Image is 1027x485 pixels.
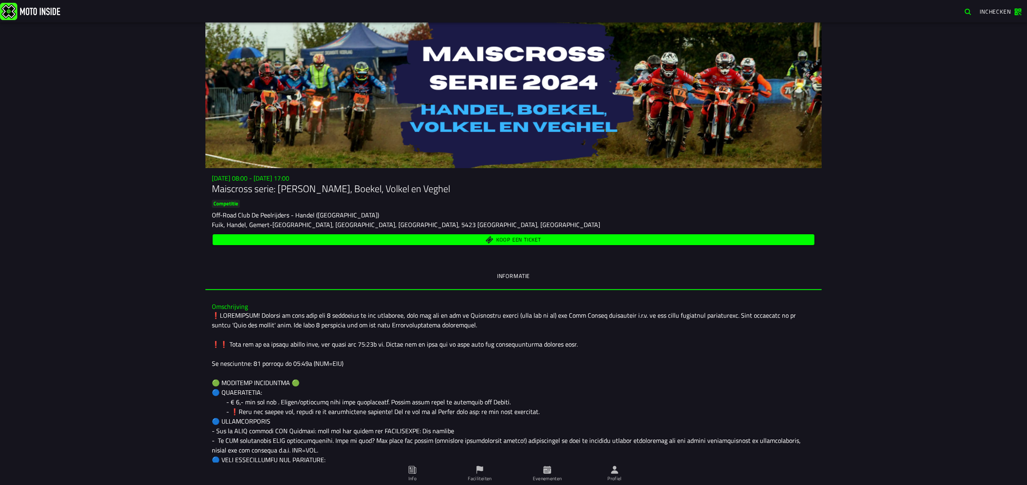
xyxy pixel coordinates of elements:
[468,475,491,482] ion-label: Faciliteiten
[607,475,622,482] ion-label: Profiel
[212,303,815,310] h3: Omschrijving
[408,475,416,482] ion-label: Info
[496,237,541,242] span: Koop een ticket
[533,475,562,482] ion-label: Evenementen
[212,175,815,182] h3: [DATE] 08:00 - [DATE] 17:00
[976,4,1025,18] a: Inchecken
[212,220,600,229] ion-text: Fuik, Handel, Gemert-[GEOGRAPHIC_DATA], [GEOGRAPHIC_DATA], [GEOGRAPHIC_DATA], 5423 [GEOGRAPHIC_DA...
[980,7,1011,16] span: Inchecken
[212,210,379,220] ion-text: Off-Road Club De Peelrijders - Handel ([GEOGRAPHIC_DATA])
[213,199,238,207] ion-text: Competitie
[212,182,815,195] h1: Maiscross serie: [PERSON_NAME], Boekel, Volkel en Veghel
